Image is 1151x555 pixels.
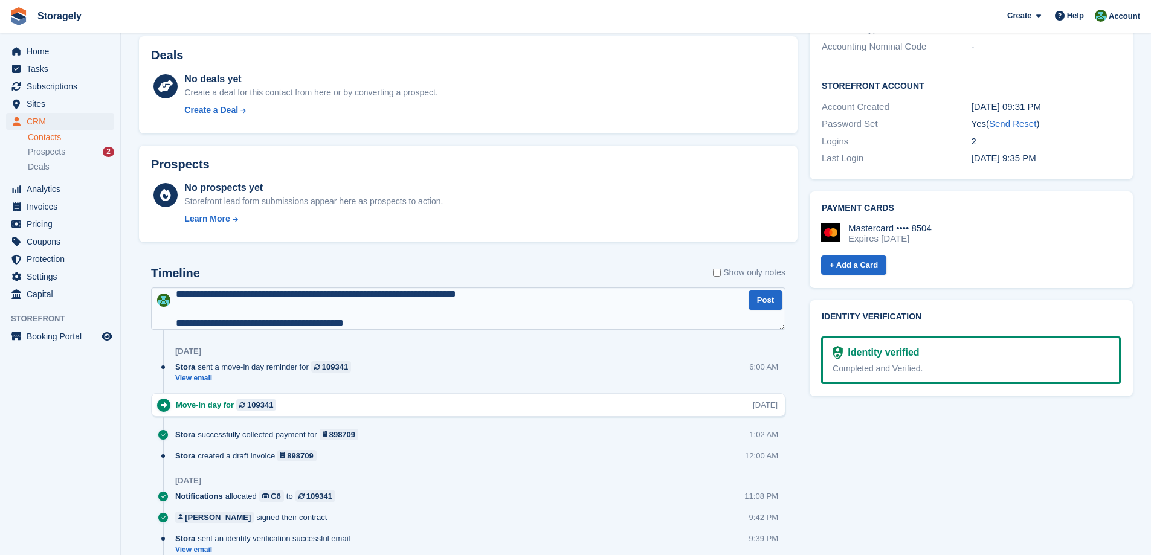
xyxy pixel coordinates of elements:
a: + Add a Card [821,255,886,275]
div: signed their contract [175,512,333,523]
div: sent an identity verification successful email [175,533,356,544]
div: Identity verified [843,345,919,360]
span: Notifications [175,490,223,502]
img: stora-icon-8386f47178a22dfd0bd8f6a31ec36ba5ce8667c1dd55bd0f319d3a0aa187defe.svg [10,7,28,25]
div: successfully collected payment for [175,429,364,440]
h2: Deals [151,48,183,62]
div: [PERSON_NAME] [185,512,251,523]
div: created a draft invoice [175,450,323,461]
div: 898709 [287,450,313,461]
a: menu [6,43,114,60]
div: 12:00 AM [745,450,778,461]
span: Tasks [27,60,99,77]
div: 6:00 AM [749,361,778,373]
div: Create a deal for this contact from here or by converting a prospect. [184,86,437,99]
span: Analytics [27,181,99,197]
div: No prospects yet [184,181,443,195]
a: menu [6,60,114,77]
span: Stora [175,533,195,544]
div: 9:39 PM [749,533,778,544]
h2: Payment cards [822,204,1121,213]
button: Post [749,290,782,310]
a: 109341 [311,361,351,373]
a: Storagely [33,6,86,26]
span: Stora [175,450,195,461]
a: menu [6,181,114,197]
div: allocated to [175,490,341,502]
a: menu [6,328,114,345]
a: Preview store [100,329,114,344]
a: Create a Deal [184,104,437,117]
div: Storefront lead form submissions appear here as prospects to action. [184,195,443,208]
a: Learn More [184,213,443,225]
div: Move-in day for [176,399,282,411]
a: menu [6,268,114,285]
div: Completed and Verified. [833,362,1109,375]
div: 109341 [306,490,332,502]
div: [DATE] [175,476,201,486]
span: Deals [28,161,50,173]
span: Capital [27,286,99,303]
div: 2 [972,135,1121,149]
a: menu [6,78,114,95]
span: Subscriptions [27,78,99,95]
div: - [972,40,1121,54]
div: Password Set [822,117,971,131]
span: Protection [27,251,99,268]
div: 1:02 AM [749,429,778,440]
div: 109341 [247,399,273,411]
div: Expires [DATE] [848,233,932,244]
img: Identity Verification Ready [833,346,843,359]
a: C6 [259,490,284,502]
a: 898709 [320,429,359,440]
label: Show only notes [713,266,785,279]
a: Send Reset [989,118,1036,129]
span: ( ) [986,118,1039,129]
a: 109341 [295,490,335,502]
h2: Identity verification [822,312,1121,322]
span: Storefront [11,313,120,325]
a: menu [6,198,114,215]
div: Yes [972,117,1121,131]
a: [PERSON_NAME] [175,512,254,523]
span: Sites [27,95,99,112]
a: menu [6,216,114,233]
a: menu [6,113,114,130]
h2: Timeline [151,266,200,280]
div: C6 [271,490,281,502]
div: 2 [103,147,114,157]
div: [DATE] 09:31 PM [972,100,1121,114]
a: Prospects 2 [28,146,114,158]
div: No deals yet [184,72,437,86]
span: Help [1067,10,1084,22]
div: Account Created [822,100,971,114]
span: Stora [175,429,195,440]
time: 2025-09-20 20:35:01 UTC [972,153,1036,163]
a: menu [6,233,114,250]
a: 898709 [277,450,317,461]
span: Booking Portal [27,328,99,345]
div: Learn More [184,213,230,225]
span: Stora [175,361,195,373]
h2: Storefront Account [822,79,1121,91]
span: Create [1007,10,1031,22]
span: Account [1109,10,1140,22]
a: View email [175,373,357,383]
div: 11:08 PM [744,490,778,502]
img: Notifications [1095,10,1107,22]
a: Contacts [28,132,114,143]
span: Pricing [27,216,99,233]
a: View email [175,545,356,555]
a: 109341 [236,399,276,411]
div: Mastercard •••• 8504 [848,223,932,234]
div: Last Login [822,152,971,165]
div: [DATE] [175,347,201,356]
span: Prospects [28,146,65,158]
img: Mastercard Logo [821,223,840,242]
span: CRM [27,113,99,130]
span: Invoices [27,198,99,215]
span: Settings [27,268,99,285]
span: Home [27,43,99,60]
div: [DATE] [753,399,778,411]
div: sent a move-in day reminder for [175,361,357,373]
